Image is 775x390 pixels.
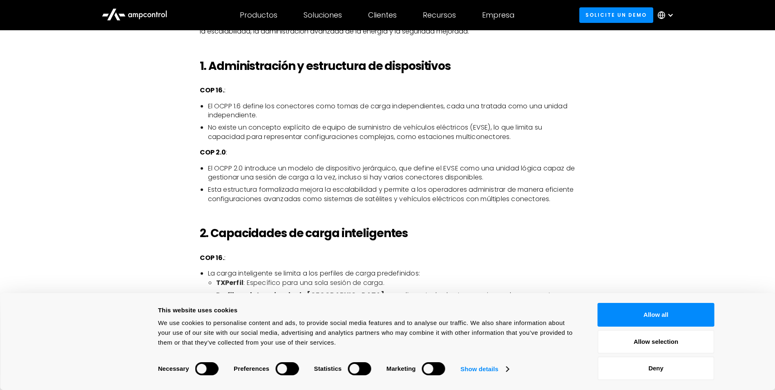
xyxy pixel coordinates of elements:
[200,253,576,262] p: :
[200,148,226,157] strong: COP 2.0
[460,363,509,375] a: Show details
[304,11,342,20] div: Soluciones
[423,11,456,20] div: Recursos
[158,318,579,347] div: We use cookies to personalise content and ads, to provide social media features and to analyse ou...
[216,278,576,287] li: : Específico para una sola sesión de carga.
[482,11,514,20] div: Empresa
[579,7,653,22] a: Solicite un demo
[598,356,715,380] button: Deny
[234,365,269,372] strong: Preferences
[208,123,576,141] li: No existe un concepto explícito de equipo de suministro de vehículos eléctricos (EVSE), lo que li...
[200,85,224,95] strong: COP 16.
[216,291,576,300] li: : se aplica a todas las transacciones de un conector.
[200,58,451,74] strong: 1. Administración y estructura de dispositivos
[208,269,576,321] li: La carga inteligente se limita a los perfiles de carga predefinidos:
[200,225,408,241] strong: 2. Capacidades de carga inteligentes
[368,11,397,20] div: Clientes
[216,290,384,300] strong: Perfil predeterminado de [GEOGRAPHIC_DATA]
[314,365,342,372] strong: Statistics
[216,278,244,287] strong: TXPerfil
[240,11,277,20] div: Productos
[598,303,715,327] button: Allow all
[200,148,576,157] p: :
[386,365,416,372] strong: Marketing
[208,185,576,204] li: Esta estructura formalizada mejora la escalabilidad y permite a los operadores administrar de man...
[208,102,576,120] li: El OCPP 1.6 define los conectores como tomas de carga independientes, cada una tratada como una u...
[158,365,189,372] strong: Necessary
[208,164,576,182] li: El OCPP 2.0 introduce un modelo de dispositivo jerárquico, que define el EVSE como una unidad lóg...
[200,253,224,262] strong: COP 16.
[598,330,715,354] button: Allow selection
[200,86,576,95] p: :
[158,305,579,315] div: This website uses cookies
